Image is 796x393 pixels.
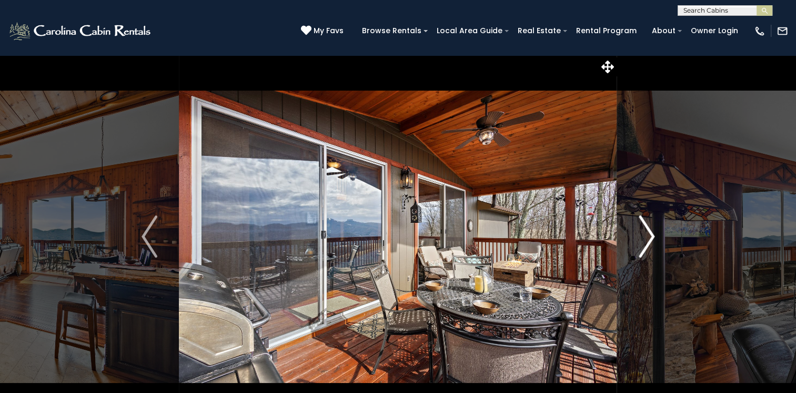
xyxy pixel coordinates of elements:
span: My Favs [314,25,344,36]
a: Local Area Guide [431,23,508,39]
a: Owner Login [686,23,743,39]
img: mail-regular-white.png [777,25,788,37]
a: Rental Program [571,23,642,39]
a: My Favs [301,25,346,37]
img: arrow [142,215,157,258]
a: Real Estate [512,23,566,39]
a: About [647,23,681,39]
img: White-1-2.png [8,21,154,42]
a: Browse Rentals [357,23,427,39]
img: arrow [639,215,654,258]
img: phone-regular-white.png [754,25,765,37]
